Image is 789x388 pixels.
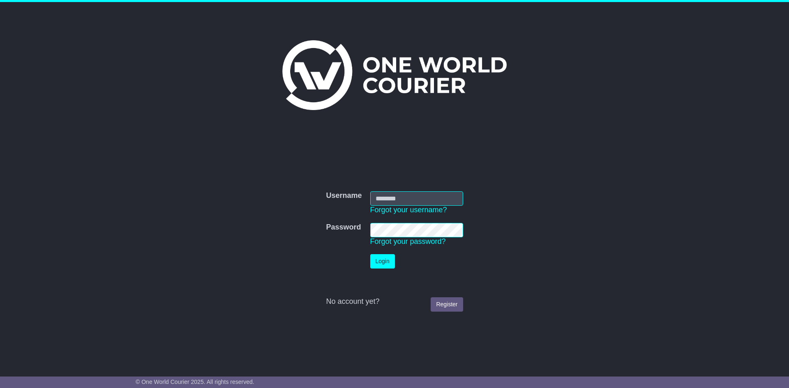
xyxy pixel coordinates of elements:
a: Forgot your username? [370,206,447,214]
span: © One World Courier 2025. All rights reserved. [136,379,254,385]
a: Register [431,297,463,312]
div: No account yet? [326,297,463,306]
button: Login [370,254,395,269]
label: Username [326,191,362,200]
a: Forgot your password? [370,237,446,246]
label: Password [326,223,361,232]
img: One World [282,40,507,110]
